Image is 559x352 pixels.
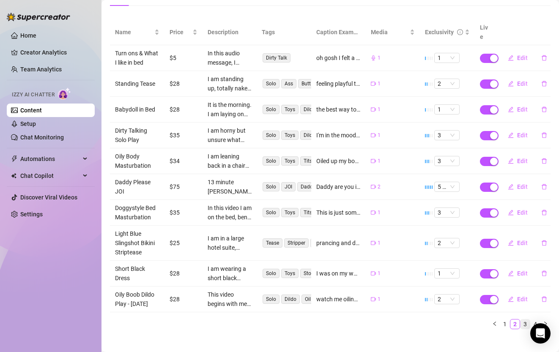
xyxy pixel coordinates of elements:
[534,128,554,142] button: delete
[371,210,376,215] span: video-camera
[501,292,534,306] button: Edit
[11,173,16,179] img: Chat Copilot
[12,91,55,99] span: Izzy AI Chatter
[203,19,257,45] th: Description
[263,156,279,166] span: Solo
[534,292,554,306] button: delete
[492,321,497,326] span: left
[300,208,315,217] span: Tits
[438,269,456,278] span: 1
[534,206,554,219] button: delete
[378,54,381,62] span: 1
[300,131,319,140] span: Dildo
[508,132,514,138] span: edit
[540,319,551,329] button: right
[438,131,456,140] span: 3
[20,120,36,127] a: Setup
[281,295,300,304] span: Dildo
[517,132,528,139] span: Edit
[541,158,547,164] span: delete
[281,269,299,278] span: Toys
[20,66,62,73] a: Team Analytics
[115,27,153,37] span: Name
[438,156,456,166] span: 3
[208,290,252,308] div: This video begins with me sensually massaging oil onto my breasts, jiggling them and caressing my...
[371,297,376,302] span: video-camera
[164,226,203,261] td: $25
[517,106,528,113] span: Edit
[541,132,547,138] span: delete
[281,131,299,140] span: Toys
[508,296,514,302] span: edit
[490,319,500,329] button: left
[438,295,456,304] span: 2
[541,270,547,276] span: delete
[508,240,514,246] span: edit
[208,264,252,283] div: I am wearing a short black dress with thigh high black stockings, a pair of [DEMOGRAPHIC_DATA][PE...
[110,287,164,312] td: Oily Boob Dildo Play - [DATE]
[508,55,514,61] span: edit
[20,107,42,114] a: Content
[371,81,376,86] span: video-camera
[208,152,252,170] div: I am leaning back in a chair totally naked with my body glistening from oil, with my boobs in ful...
[541,184,547,190] span: delete
[541,296,547,302] span: delete
[110,19,164,45] th: Name
[534,51,554,65] button: delete
[20,32,36,39] a: Home
[316,208,361,217] div: This is just something to make sure you cum before going to bed tonight... or maybe for you to wa...
[316,53,361,63] div: oh gosh I felt a little shy saying all this out loud 😆😅 but in general, this is what I'm into sex...
[508,184,514,190] span: edit
[510,319,520,329] a: 2
[7,13,70,21] img: logo-BBDzfeDw.svg
[263,269,279,278] span: Solo
[316,156,361,166] div: Oiled up my body after the shower and felt inspired to enjoy a little play time with my fave dild...
[110,71,164,97] td: Standing Tease
[110,45,164,71] td: Turn ons & What I like in bed
[540,319,551,329] li: Next Page
[501,77,534,90] button: Edit
[371,240,376,246] span: video-camera
[371,184,376,189] span: video-camera
[366,19,420,45] th: Media
[541,55,547,61] span: delete
[208,49,252,67] div: In this audio message, I describe what I enjoy sexually. This is meant to answer the questions ab...
[508,106,514,112] span: edit
[508,81,514,87] span: edit
[501,267,534,280] button: Edit
[521,319,530,329] a: 3
[371,55,376,60] span: audio
[438,105,456,114] span: 1
[281,208,299,217] span: Toys
[20,194,77,201] a: Discover Viral Videos
[263,295,279,304] span: Solo
[501,236,534,250] button: Edit
[371,158,376,164] span: video-camera
[301,295,314,304] span: Oil
[20,169,80,183] span: Chat Copilot
[263,208,279,217] span: Solo
[534,154,554,168] button: delete
[517,270,528,277] span: Edit
[438,208,456,217] span: 3
[316,269,361,278] div: I was on my way out the door when I realized just how short this dress is 🙈 I paired it with stoc...
[110,97,164,123] td: Babydoll in Bed
[510,319,520,329] li: 2
[311,19,366,45] th: Caption Example
[438,182,456,191] span: 5 🔥
[508,158,514,164] span: edit
[208,74,252,93] div: I am standing up, totally naked in my bathroom. I turn around and spread my ass wide to show the ...
[541,210,547,216] span: delete
[534,103,554,116] button: delete
[316,295,361,304] div: watch me oiling up my body before putting my huge boobs to good use 😜 jerking off a big dildo coc...
[438,53,456,63] span: 1
[378,183,381,191] span: 2
[164,71,203,97] td: $28
[164,287,203,312] td: $28
[517,55,528,61] span: Edit
[500,319,510,329] li: 1
[378,157,381,165] span: 1
[284,238,309,248] span: Stripper
[541,106,547,112] span: delete
[316,79,361,88] div: feeling playful tonight... so here i am bending over, showing you my cute plug in my tight ass an...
